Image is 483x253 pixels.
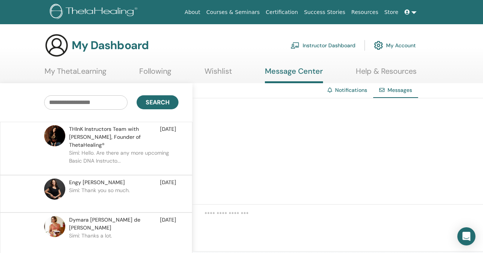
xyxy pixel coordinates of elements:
a: Message Center [265,67,323,83]
span: [DATE] [160,178,176,186]
a: My Account [374,37,416,54]
img: generic-user-icon.jpg [45,33,69,57]
span: Dymara [PERSON_NAME] de [PERSON_NAME] [69,216,160,232]
img: default.jpg [44,178,65,200]
span: [DATE] [160,125,176,149]
a: Notifications [335,87,367,93]
a: Store [381,5,401,19]
img: logo.png [50,4,140,21]
a: Help & Resources [356,67,417,81]
span: THInK Instructors Team with [PERSON_NAME], Founder of ThetaHealing® [69,125,160,149]
a: Courses & Seminars [203,5,263,19]
a: Resources [348,5,381,19]
span: [DATE] [160,216,176,232]
a: Success Stories [301,5,348,19]
div: Open Intercom Messenger [457,227,475,245]
img: default.jpg [44,125,65,146]
button: Search [137,95,178,109]
a: Wishlist [205,67,232,81]
a: Certification [263,5,301,19]
span: Search [146,98,169,106]
img: chalkboard-teacher.svg [291,42,300,49]
p: Simi: Hello. Are there any more upcoming Basic DNA Instructo... [69,149,178,172]
a: Instructor Dashboard [291,37,355,54]
img: cog.svg [374,39,383,52]
span: Engy [PERSON_NAME] [69,178,125,186]
h3: My Dashboard [72,39,149,52]
a: About [182,5,203,19]
img: default.jpg [44,216,65,237]
a: Following [139,67,171,81]
p: Simi: Thank you so much. [69,186,178,209]
a: My ThetaLearning [45,67,106,81]
span: Messages [388,87,412,93]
